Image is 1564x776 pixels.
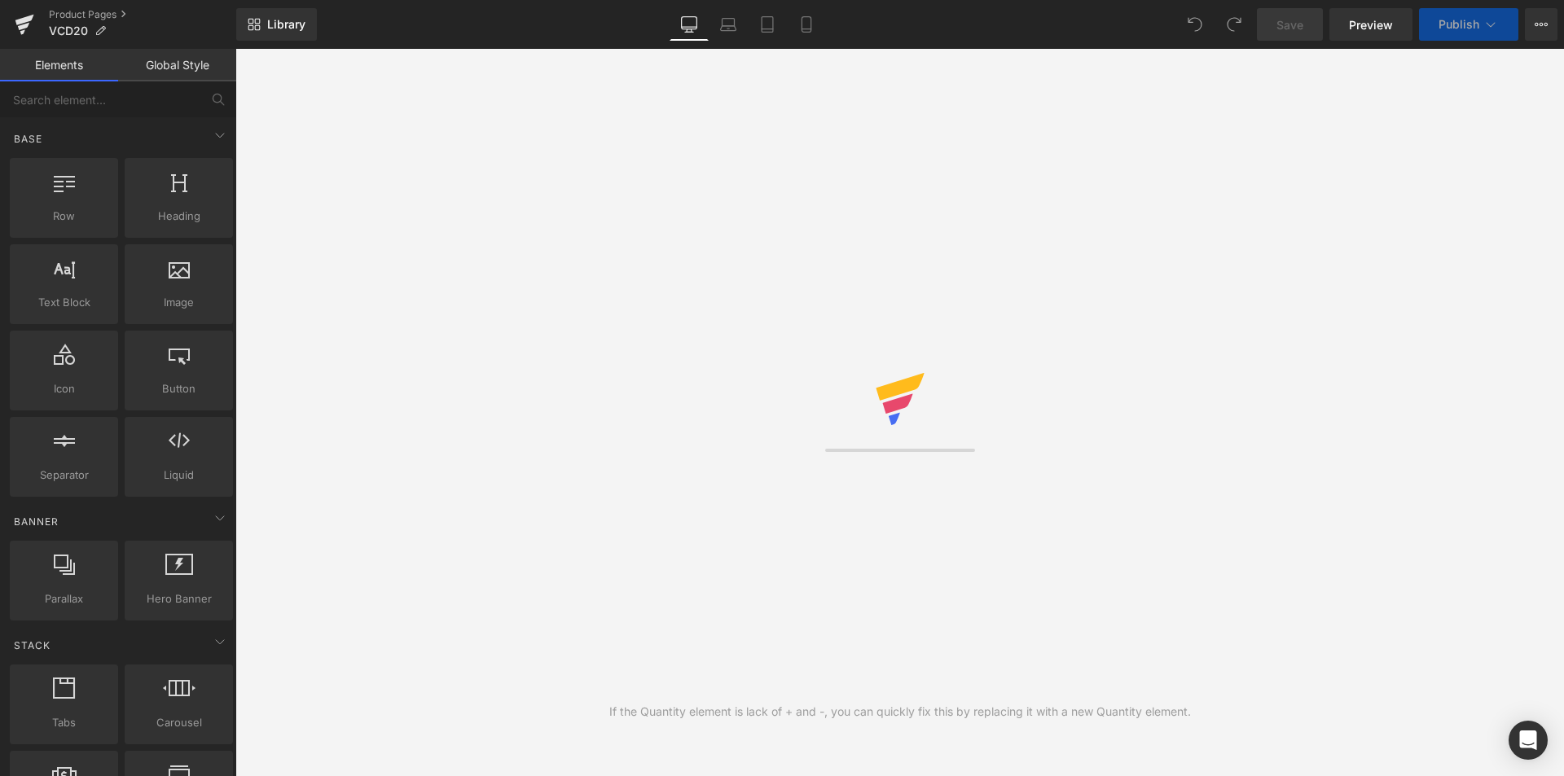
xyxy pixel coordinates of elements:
button: Publish [1419,8,1518,41]
a: Mobile [787,8,826,41]
span: Image [130,294,228,311]
a: Product Pages [49,8,236,21]
span: Hero Banner [130,590,228,607]
span: Liquid [130,467,228,484]
span: Publish [1439,18,1479,31]
a: Tablet [748,8,787,41]
button: More [1525,8,1557,41]
span: Icon [15,380,113,397]
span: VCD20 [49,24,88,37]
span: Heading [130,208,228,225]
span: Save [1276,16,1303,33]
span: Banner [12,514,60,529]
span: Button [130,380,228,397]
a: New Library [236,8,317,41]
a: Desktop [670,8,709,41]
a: Global Style [118,49,236,81]
span: Library [267,17,305,32]
div: Open Intercom Messenger [1509,721,1548,760]
a: Preview [1329,8,1412,41]
span: Base [12,131,44,147]
span: Stack [12,638,52,653]
span: Carousel [130,714,228,731]
span: Text Block [15,294,113,311]
a: Laptop [709,8,748,41]
button: Redo [1218,8,1250,41]
div: If the Quantity element is lack of + and -, you can quickly fix this by replacing it with a new Q... [609,703,1191,721]
span: Parallax [15,590,113,607]
button: Undo [1179,8,1211,41]
span: Row [15,208,113,225]
span: Preview [1349,16,1393,33]
span: Separator [15,467,113,484]
span: Tabs [15,714,113,731]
